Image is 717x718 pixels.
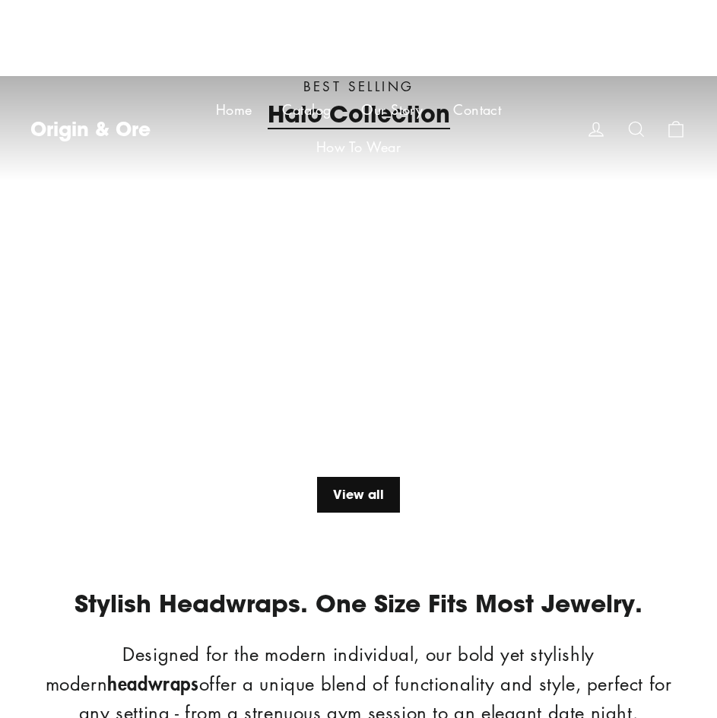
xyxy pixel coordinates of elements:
a: View all [317,477,400,513]
strong: headwraps [107,670,198,696]
a: Origin & Ore [30,116,151,141]
a: Catalog [267,91,346,129]
div: Primary [182,91,535,166]
h2: Stylish Headwraps. One Size Fits Most Jewelry. [30,589,687,618]
a: How To Wear [301,129,417,166]
a: Our Story [346,91,438,129]
a: Home [201,91,268,129]
a: Contact [438,91,516,129]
